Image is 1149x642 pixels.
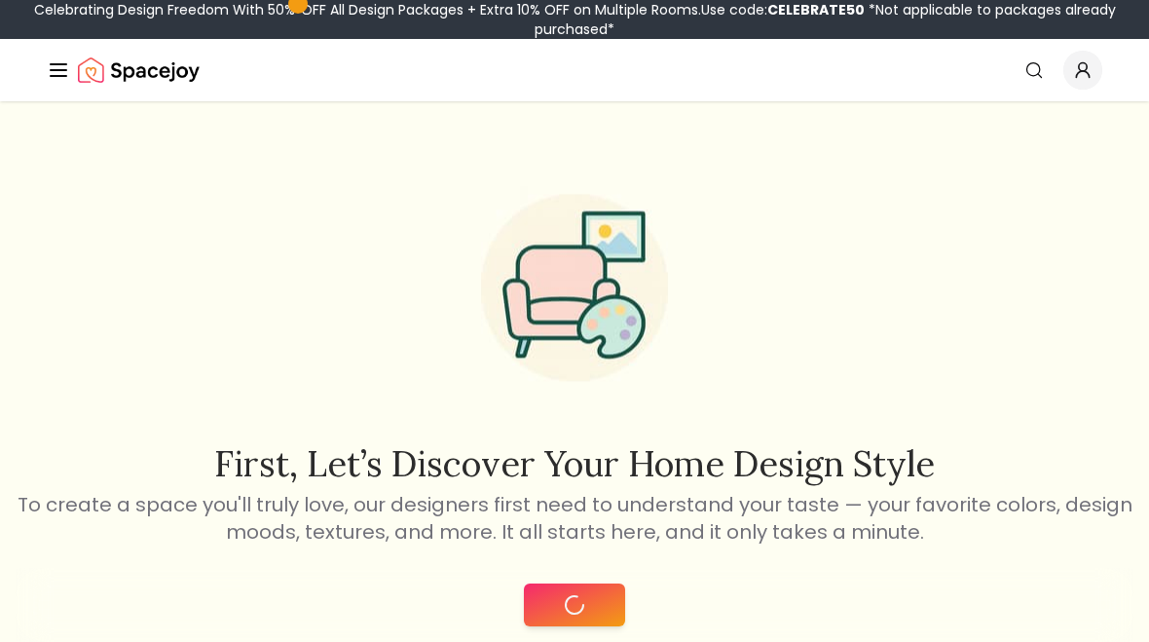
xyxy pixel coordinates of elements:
[47,39,1102,101] nav: Global
[78,51,200,90] a: Spacejoy
[450,163,699,412] img: Start Style Quiz Illustration
[78,51,200,90] img: Spacejoy Logo
[16,491,1133,546] p: To create a space you'll truly love, our designers first need to understand your taste — your fav...
[16,444,1133,483] h2: First, let’s discover your home design style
